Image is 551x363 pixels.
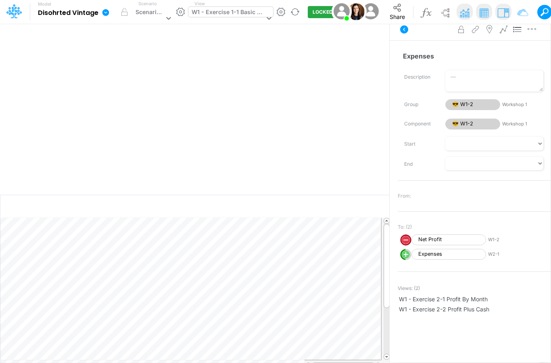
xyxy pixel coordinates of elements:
b: Disohrted Vintage [38,9,98,17]
span: Share [390,13,405,20]
input: — Node name — [398,48,544,64]
div: Scenario 1 [136,8,164,18]
button: Share [383,1,412,23]
svg: circle with outer border [400,234,411,246]
span: Workshop 1 [502,121,543,127]
span: W1 - Exercise 2-1 Profit By Month [399,295,549,303]
img: User Image Icon [332,1,352,21]
svg: circle with outer border [400,249,411,260]
span: Views: ( 2 ) [398,285,420,292]
span: W1 - Exercise 2-2 Profit Plus Cash [399,305,549,313]
span: Expenses [411,249,486,260]
span: 😎 W1-2 [445,119,500,129]
label: Scenario [138,0,157,7]
button: LOCKED [308,6,338,18]
span: 😎 W1-2 [445,99,500,110]
span: From: [398,192,411,200]
label: End [398,158,439,171]
span: Workshop 1 [502,101,543,108]
label: Start [398,138,439,150]
label: Group [398,98,439,111]
img: User Image Icon [348,3,365,20]
div: W1 - Exercise 1-1 Basic Profit [192,8,264,18]
span: To: (2) [398,223,412,231]
span: Net Profit [411,234,486,245]
input: Type a title here [7,22,303,38]
label: Description [398,71,439,83]
label: Model [38,2,51,7]
label: View [194,0,205,7]
label: Component [398,117,439,130]
img: User Image Icon [361,1,381,21]
input: Type a title here [7,198,214,215]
